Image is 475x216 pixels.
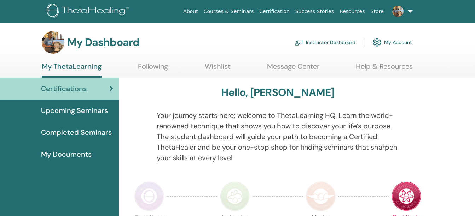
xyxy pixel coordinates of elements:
a: My ThetaLearning [42,62,102,78]
img: cog.svg [373,36,381,48]
a: Help & Resources [356,62,413,76]
img: default.jpg [392,6,404,17]
p: Your journey starts here; welcome to ThetaLearning HQ. Learn the world-renowned technique that sh... [157,110,399,163]
img: chalkboard-teacher.svg [295,39,303,46]
a: Store [368,5,387,18]
a: Resources [337,5,368,18]
a: About [180,5,201,18]
a: Courses & Seminars [201,5,257,18]
img: Certificate of Science [392,181,421,211]
span: Completed Seminars [41,127,112,138]
h3: Hello, [PERSON_NAME] [221,86,334,99]
img: Practitioner [134,181,164,211]
img: Master [306,181,336,211]
img: logo.png [47,4,131,19]
a: Wishlist [205,62,231,76]
a: Message Center [267,62,319,76]
span: Upcoming Seminars [41,105,108,116]
img: default.jpg [42,31,64,54]
a: Certification [256,5,292,18]
img: Instructor [220,181,250,211]
a: Success Stories [292,5,337,18]
h3: My Dashboard [67,36,139,49]
a: Instructor Dashboard [295,35,355,50]
span: Certifications [41,83,87,94]
a: My Account [373,35,412,50]
a: Following [138,62,168,76]
span: My Documents [41,149,92,160]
